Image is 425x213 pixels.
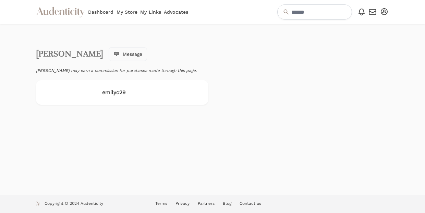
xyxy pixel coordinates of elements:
[240,201,261,206] a: Contact us
[40,84,204,101] a: emilyc29
[198,201,215,206] a: Partners
[175,201,190,206] a: Privacy
[223,201,231,206] a: Blog
[45,201,103,208] p: Copyright © 2024 Audenticity
[36,68,389,73] p: [PERSON_NAME] may earn a commission for purchases made through this page.
[36,49,103,59] a: [PERSON_NAME]
[40,88,204,97] h4: emilyc29
[123,51,142,58] span: Message
[109,47,147,61] button: Message
[155,201,167,206] a: Terms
